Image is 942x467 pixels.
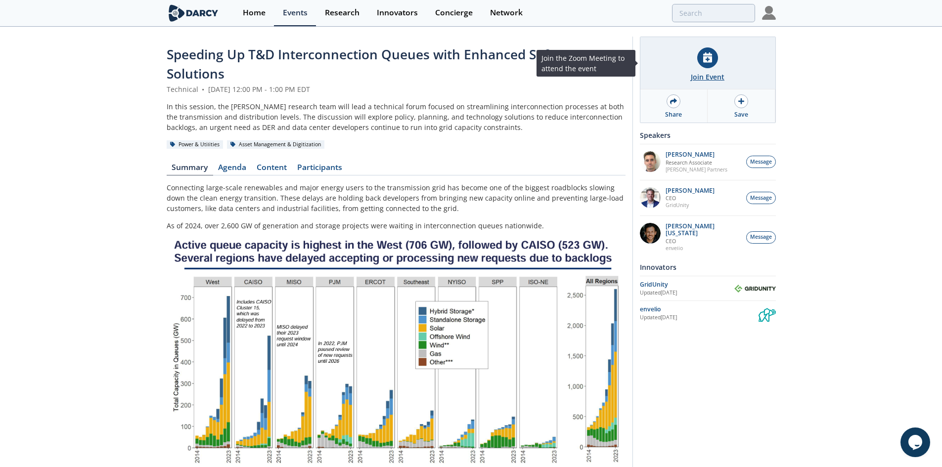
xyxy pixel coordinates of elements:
img: d42dc26c-2a28-49ac-afde-9b58c84c0349 [640,187,661,208]
img: 1b183925-147f-4a47-82c9-16eeeed5003c [640,223,661,244]
div: GridUnity [640,280,734,289]
div: Network [490,9,523,17]
a: Participants [292,164,348,175]
p: [PERSON_NAME] [666,151,727,158]
img: f1d2b35d-fddb-4a25-bd87-d4d314a355e9 [640,151,661,172]
div: Asset Management & Digitization [227,140,325,149]
div: Updated [DATE] [640,314,759,322]
div: Share [665,110,682,119]
div: Innovators [377,9,418,17]
span: Message [750,158,772,166]
p: Connecting large-scale renewables and major energy users to the transmission grid has become one ... [167,182,626,213]
p: envelio [666,245,741,252]
div: Concierge [435,9,473,17]
div: Research [325,9,359,17]
iframe: chat widget [900,427,932,457]
img: Profile [762,6,776,20]
a: Content [252,164,292,175]
span: Message [750,194,772,202]
p: CEO [666,238,741,245]
div: In this session, the [PERSON_NAME] research team will lead a technical forum focused on streamlin... [167,101,626,132]
span: Message [750,233,772,241]
button: Message [746,192,776,204]
p: CEO [666,195,715,202]
div: Join Event [691,72,724,82]
div: Power & Utilities [167,140,224,149]
div: Innovators [640,258,776,276]
div: envelio [640,305,759,314]
div: Events [283,9,308,17]
a: Agenda [213,164,252,175]
p: [PERSON_NAME] [666,187,715,194]
div: Save [734,110,748,119]
img: envelio [759,304,776,322]
p: [PERSON_NAME][US_STATE] [666,223,741,237]
p: GridUnity [666,202,715,209]
a: GridUnity Updated[DATE] GridUnity [640,280,776,297]
a: envelio Updated[DATE] envelio [640,304,776,322]
input: Advanced Search [672,4,755,22]
div: Speakers [640,127,776,144]
span: • [200,85,206,94]
p: As of 2024, over 2,600 GW of generation and storage projects were waiting in interconnection queu... [167,220,626,231]
img: GridUnity [734,285,776,293]
button: Message [746,156,776,168]
div: Technical [DATE] 12:00 PM - 1:00 PM EDT [167,84,626,94]
p: Research Associate [666,159,727,166]
img: logo-wide.svg [167,4,221,22]
p: [PERSON_NAME] Partners [666,166,727,173]
span: Speeding Up T&D Interconnection Queues with Enhanced Software Solutions [167,45,584,83]
button: Message [746,231,776,244]
div: Home [243,9,266,17]
a: Summary [167,164,213,175]
div: Updated [DATE] [640,289,734,297]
